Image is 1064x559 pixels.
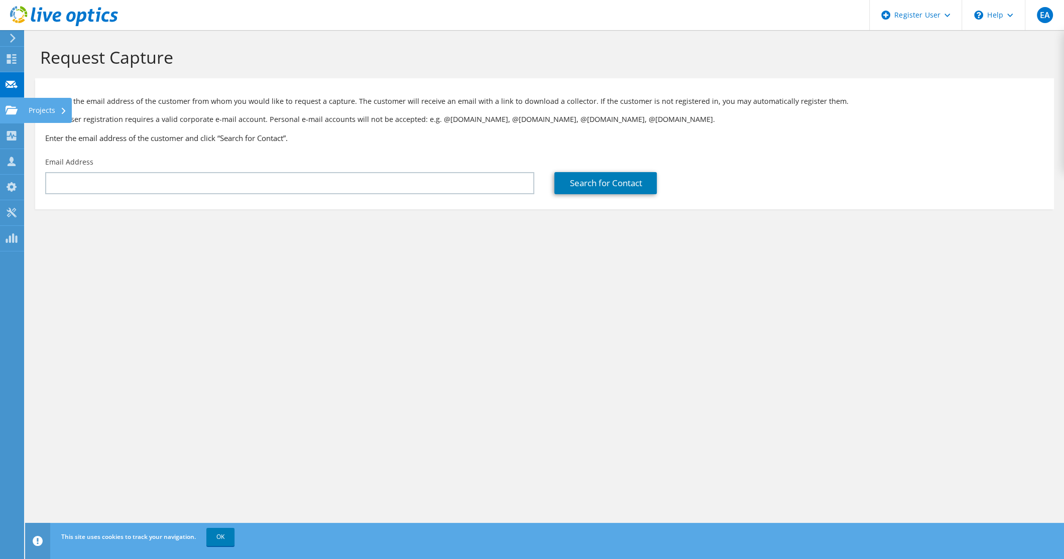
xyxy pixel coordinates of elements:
span: EA [1037,7,1053,23]
a: Search for Contact [554,172,657,194]
h3: Enter the email address of the customer and click “Search for Contact”. [45,132,1044,144]
div: Projects [24,98,72,123]
p: Provide the email address of the customer from whom you would like to request a capture. The cust... [45,96,1044,107]
h1: Request Capture [40,47,1044,68]
svg: \n [974,11,983,20]
p: Note: User registration requires a valid corporate e-mail account. Personal e-mail accounts will ... [45,114,1044,125]
a: OK [206,528,234,546]
span: This site uses cookies to track your navigation. [61,532,196,541]
label: Email Address [45,157,93,167]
